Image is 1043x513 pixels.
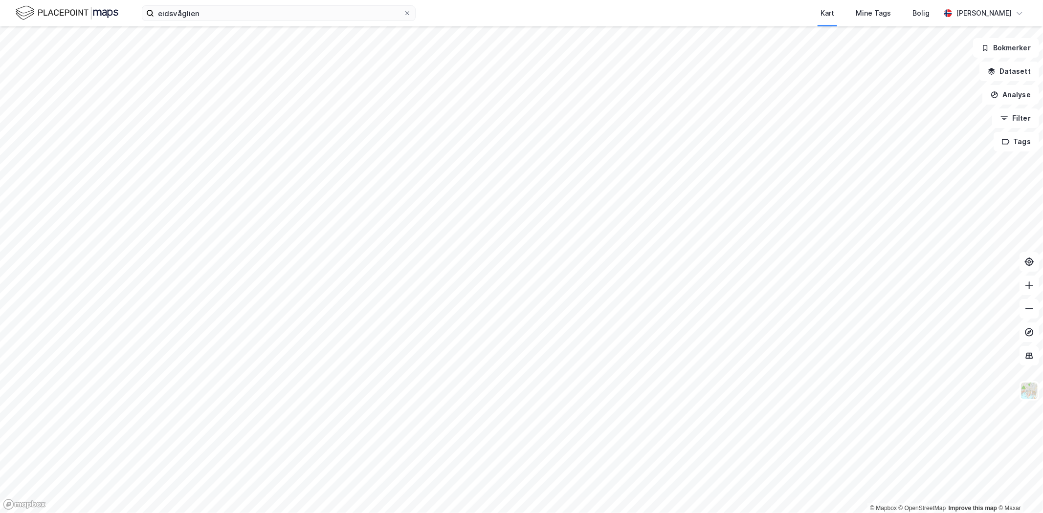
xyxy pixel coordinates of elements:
[1020,382,1039,400] img: Z
[949,505,997,512] a: Improve this map
[994,466,1043,513] iframe: Chat Widget
[994,132,1039,151] button: Tags
[3,499,46,510] a: Mapbox homepage
[992,108,1039,128] button: Filter
[973,38,1039,58] button: Bokmerker
[979,62,1039,81] button: Datasett
[956,7,1012,19] div: [PERSON_NAME]
[16,4,118,21] img: logo.f888ab2527a4732fd821a326f86c7f29.svg
[856,7,891,19] div: Mine Tags
[899,505,946,512] a: OpenStreetMap
[870,505,897,512] a: Mapbox
[154,6,403,21] input: Søk på adresse, matrikkel, gårdeiere, leietakere eller personer
[821,7,834,19] div: Kart
[994,466,1043,513] div: Kontrollprogram for chat
[982,85,1039,105] button: Analyse
[912,7,930,19] div: Bolig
